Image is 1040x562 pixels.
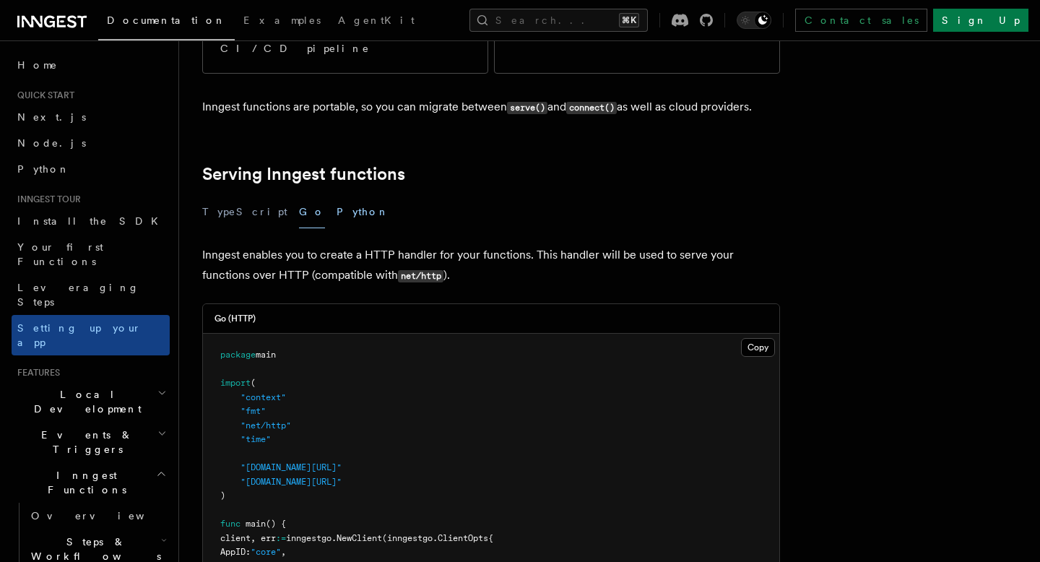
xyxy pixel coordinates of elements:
span: "net/http" [240,420,291,431]
button: Copy [741,338,775,357]
a: Serving Inngest functions [202,164,405,184]
span: "fmt" [240,406,266,416]
a: Contact sales [795,9,927,32]
span: Events & Triggers [12,428,157,457]
a: Your first Functions [12,234,170,274]
a: Home [12,52,170,78]
span: Leveraging Steps [17,282,139,308]
a: Sign Up [933,9,1028,32]
button: Toggle dark mode [737,12,771,29]
span: Overview [31,510,180,522]
span: "core" [251,547,281,557]
span: "[DOMAIN_NAME][URL]" [240,462,342,472]
button: TypeScript [202,196,287,228]
span: main [256,350,276,360]
span: Local Development [12,387,157,416]
span: , [281,547,286,557]
span: AgentKit [338,14,415,26]
button: Local Development [12,381,170,422]
span: "context" [240,392,286,402]
a: Overview [25,503,170,529]
span: ) [220,490,225,501]
span: () { [266,519,286,529]
span: Your first Functions [17,241,103,267]
span: package [220,350,256,360]
a: Documentation [98,4,235,40]
h3: Go (HTTP) [214,313,256,324]
span: "time" [240,434,271,444]
kbd: ⌘K [619,13,639,27]
a: Node.js [12,130,170,156]
code: serve() [507,102,547,114]
code: net/http [398,270,443,282]
span: NewClient [337,533,382,543]
button: Inngest Functions [12,462,170,503]
span: Inngest Functions [12,468,156,497]
span: Setting up your app [17,322,142,348]
span: import [220,378,251,388]
span: Inngest tour [12,194,81,205]
span: func [220,519,240,529]
button: Events & Triggers [12,422,170,462]
span: Features [12,367,60,379]
p: Inngest enables you to create a HTTP handler for your functions. This handler will be used to ser... [202,245,780,286]
a: Python [12,156,170,182]
code: connect() [566,102,617,114]
span: Node.js [17,137,86,149]
a: Next.js [12,104,170,130]
span: (inngestgo.ClientOpts{ [382,533,493,543]
span: AppID: [220,547,251,557]
li: Zero changes to your CI/CD pipeline [220,27,470,56]
a: AgentKit [329,4,423,39]
a: Install the SDK [12,208,170,234]
a: Setting up your app [12,315,170,355]
p: Inngest functions are portable, so you can migrate between and as well as cloud providers. [202,97,780,118]
span: Quick start [12,90,74,101]
span: "[DOMAIN_NAME][URL]" [240,477,342,487]
span: main [246,519,266,529]
button: Go [299,196,325,228]
span: client, err [220,533,276,543]
span: Documentation [107,14,226,26]
span: Next.js [17,111,86,123]
button: Search...⌘K [469,9,648,32]
span: Examples [243,14,321,26]
span: Python [17,163,70,175]
a: Examples [235,4,329,39]
span: inngestgo. [286,533,337,543]
span: ( [251,378,256,388]
button: Python [337,196,389,228]
a: Leveraging Steps [12,274,170,315]
span: Install the SDK [17,215,167,227]
span: := [276,533,286,543]
span: Home [17,58,58,72]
